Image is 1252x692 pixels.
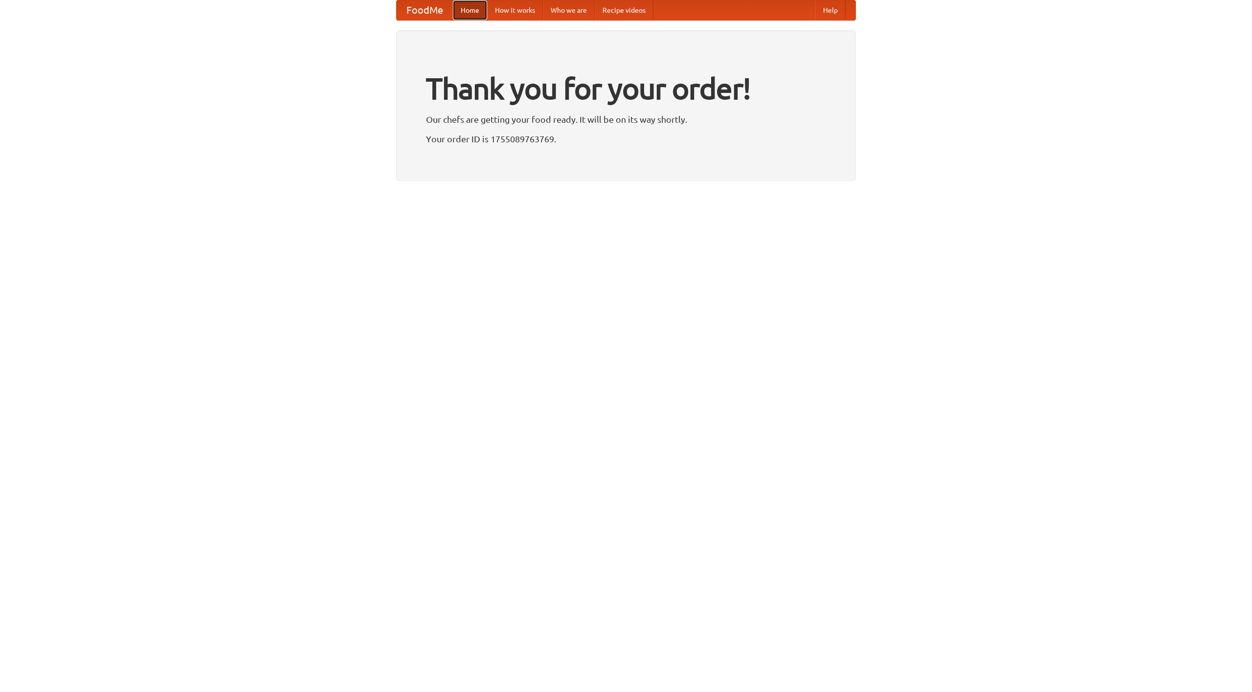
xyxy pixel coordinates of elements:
[397,0,453,20] a: FoodMe
[487,0,543,20] a: How it works
[426,65,826,112] h1: Thank you for your order!
[595,0,653,20] a: Recipe videos
[426,132,826,146] p: Your order ID is 1755089763769.
[815,0,846,20] a: Help
[543,0,595,20] a: Who we are
[453,0,487,20] a: Home
[426,112,826,127] p: Our chefs are getting your food ready. It will be on its way shortly.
